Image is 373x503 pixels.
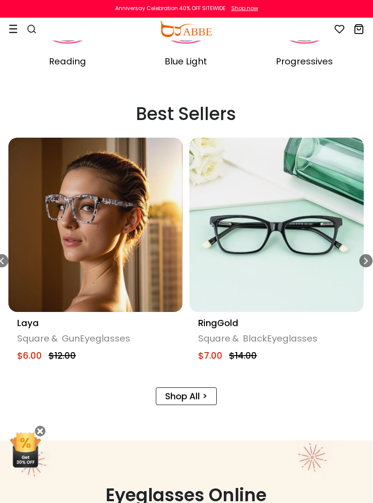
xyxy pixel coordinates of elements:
a: Shop All > [156,387,217,405]
div: Square Gun Eyeglasses [17,333,174,344]
span: $12.00 [44,349,76,362]
div: 4 / 16 [8,138,183,374]
img: RingGold [189,138,364,312]
div: Shop now [231,4,258,12]
img: Laya [8,138,183,312]
div: Blue Light [128,55,243,68]
div: 5 / 16 [189,138,364,374]
div: Reading [10,55,125,68]
a: Laya Laya Square& GunEyeglasses $6.00 $12.00 [8,138,183,374]
img: abbeglasses.com [159,21,211,37]
span: $7.00 [198,349,222,362]
a: Shop now [227,4,258,12]
span: $14.00 [225,349,257,362]
div: Next slide [359,254,373,267]
h2: Best Sellers [8,103,364,124]
span: $6.00 [17,349,42,362]
img: mini welcome offer [9,432,42,468]
div: Square Black Eyeglasses [198,333,355,344]
div: RingGold [198,316,355,330]
div: Anniversay Celebration 40% OFF SITEWIDE [115,4,226,12]
div: Laya [17,316,174,330]
a: RingGold RingGold Square& BlackEyeglasses $7.00 $14.00 [189,138,364,374]
span: & [230,332,241,345]
span: & [49,332,60,345]
div: Progressives [247,55,362,68]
